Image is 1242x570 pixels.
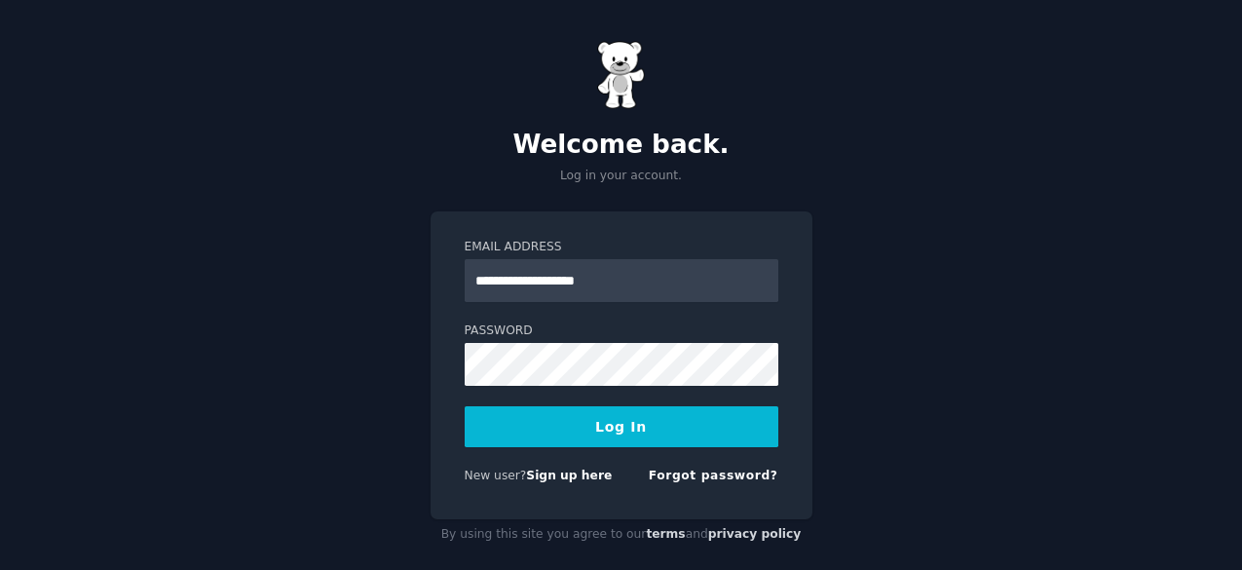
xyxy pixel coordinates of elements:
[465,323,778,340] label: Password
[431,130,812,161] h2: Welcome back.
[649,469,778,482] a: Forgot password?
[431,519,812,551] div: By using this site you agree to our and
[708,527,802,541] a: privacy policy
[597,41,646,109] img: Gummy Bear
[465,406,778,447] button: Log In
[465,239,778,256] label: Email Address
[526,469,612,482] a: Sign up here
[465,469,527,482] span: New user?
[646,527,685,541] a: terms
[431,168,812,185] p: Log in your account.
